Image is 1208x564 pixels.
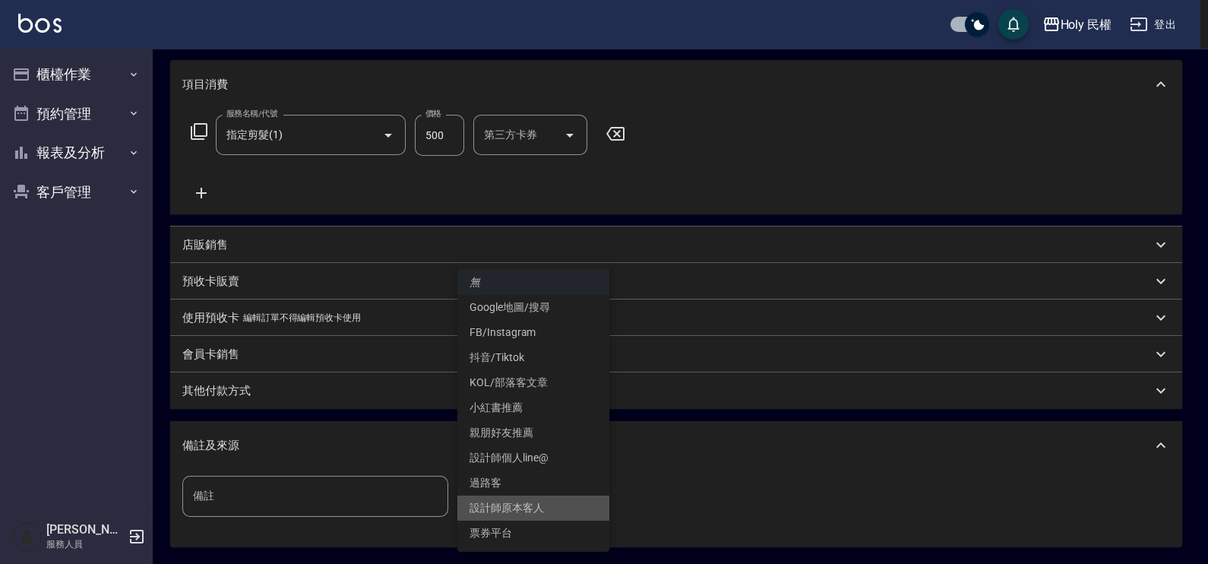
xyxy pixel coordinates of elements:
li: 票券平台 [457,521,609,546]
li: 設計師原本客人 [457,496,609,521]
li: Google地圖/搜尋 [457,295,609,320]
li: 設計師個人line@ [457,445,609,471]
li: 小紅書推薦 [457,395,609,420]
li: 抖音/Tiktok [457,345,609,370]
li: FB/Instagram [457,320,609,345]
li: 親朋好友推薦 [457,420,609,445]
em: 無 [470,274,480,290]
li: KOL/部落客文章 [457,370,609,395]
li: 過路客 [457,471,609,496]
